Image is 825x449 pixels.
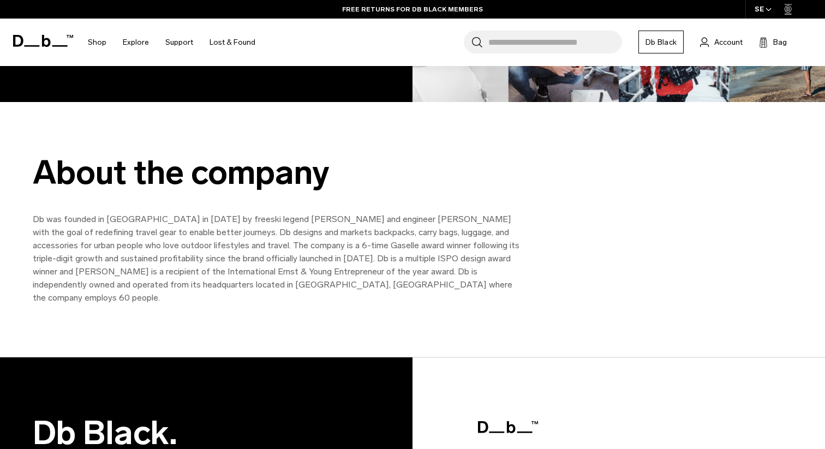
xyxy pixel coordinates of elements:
[210,23,255,62] a: Lost & Found
[123,23,149,62] a: Explore
[33,154,524,191] div: About the company
[773,37,787,48] span: Bag
[88,23,106,62] a: Shop
[638,31,684,53] a: Db Black
[714,37,743,48] span: Account
[80,19,264,66] nav: Main Navigation
[700,35,743,49] a: Account
[165,23,193,62] a: Support
[759,35,787,49] button: Bag
[33,213,524,304] p: Db was founded in [GEOGRAPHIC_DATA] in [DATE] by freeski legend [PERSON_NAME] and engineer [PERSO...
[342,4,483,14] a: FREE RETURNS FOR DB BLACK MEMBERS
